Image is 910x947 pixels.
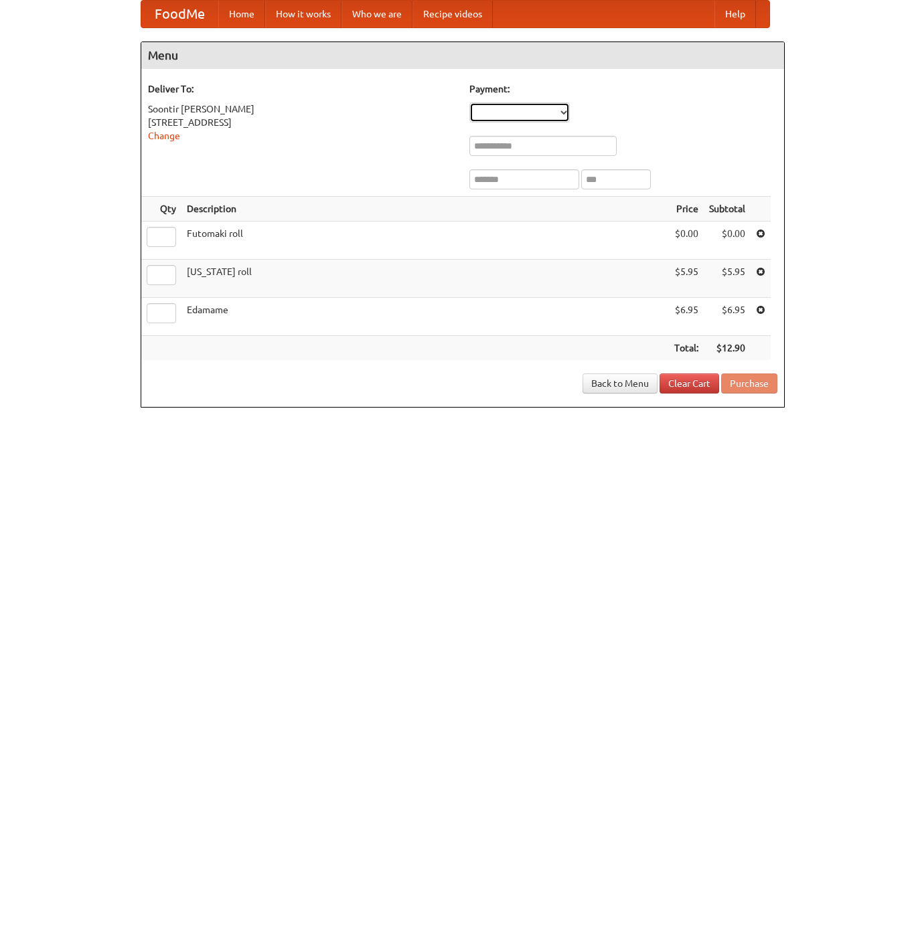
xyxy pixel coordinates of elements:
a: Recipe videos [412,1,493,27]
th: Subtotal [704,197,751,222]
th: Total: [669,336,704,361]
h4: Menu [141,42,784,69]
td: $6.95 [669,298,704,336]
td: $5.95 [669,260,704,298]
td: $5.95 [704,260,751,298]
a: Change [148,131,180,141]
td: $0.00 [669,222,704,260]
th: Qty [141,197,181,222]
div: [STREET_ADDRESS] [148,116,456,129]
a: Help [714,1,756,27]
a: FoodMe [141,1,218,27]
button: Purchase [721,373,777,394]
h5: Payment: [469,82,777,96]
a: Home [218,1,265,27]
th: Price [669,197,704,222]
a: Who we are [342,1,412,27]
td: Futomaki roll [181,222,669,260]
td: Edamame [181,298,669,336]
a: Back to Menu [583,373,658,394]
td: [US_STATE] roll [181,260,669,298]
div: Soontir [PERSON_NAME] [148,102,456,116]
a: How it works [265,1,342,27]
th: Description [181,197,669,222]
td: $0.00 [704,222,751,260]
th: $12.90 [704,336,751,361]
a: Clear Cart [660,373,719,394]
td: $6.95 [704,298,751,336]
h5: Deliver To: [148,82,456,96]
